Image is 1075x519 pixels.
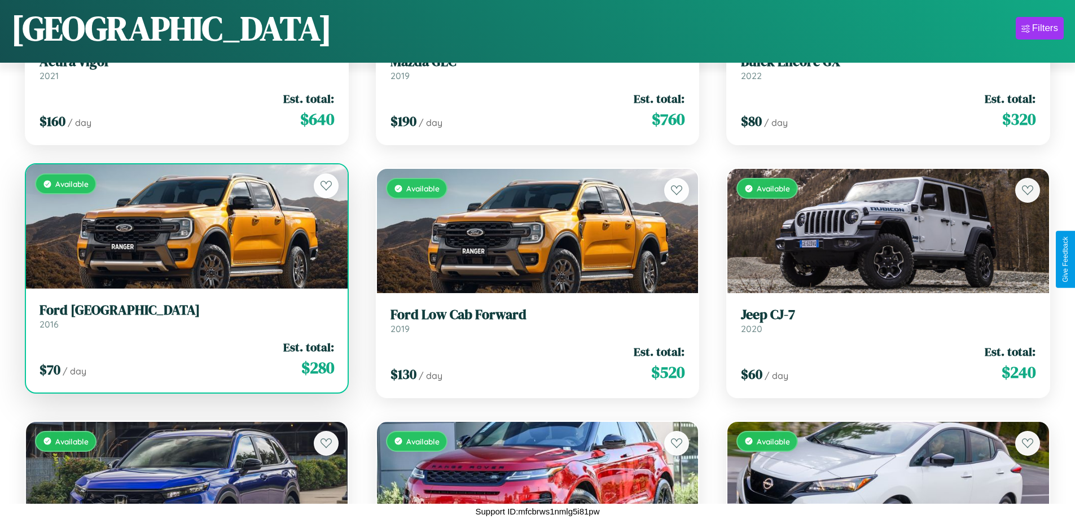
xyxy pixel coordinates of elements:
span: 2016 [40,319,59,330]
a: Acura Vigor2021 [40,54,334,81]
span: Available [757,184,790,193]
a: Mazda GLC2019 [390,54,685,81]
h3: Ford [GEOGRAPHIC_DATA] [40,302,334,319]
span: Est. total: [634,90,685,107]
span: 2022 [741,70,762,81]
h1: [GEOGRAPHIC_DATA] [11,5,332,51]
span: Est. total: [283,339,334,355]
button: Filters [1016,17,1064,40]
span: $ 760 [652,108,685,130]
span: 2020 [741,323,762,334]
span: 2019 [390,70,410,81]
span: $ 280 [301,356,334,379]
span: / day [764,117,788,128]
span: / day [419,370,442,381]
span: $ 70 [40,360,60,379]
span: $ 60 [741,365,762,383]
span: Available [406,437,440,446]
span: / day [68,117,91,128]
span: Est. total: [283,90,334,107]
span: Est. total: [634,343,685,360]
h3: Ford Low Cab Forward [390,307,685,323]
a: Ford [GEOGRAPHIC_DATA]2016 [40,302,334,330]
span: 2019 [390,323,410,334]
span: Est. total: [985,90,1035,107]
a: Buick Encore GX2022 [741,54,1035,81]
span: $ 640 [300,108,334,130]
span: 2021 [40,70,59,81]
span: Available [55,437,89,446]
a: Ford Low Cab Forward2019 [390,307,685,334]
span: $ 320 [1002,108,1035,130]
div: Filters [1032,23,1058,34]
span: $ 160 [40,112,65,130]
p: Support ID: mfcbrws1nmlg5i81pw [475,504,599,519]
h3: Jeep CJ-7 [741,307,1035,323]
div: Give Feedback [1061,237,1069,282]
span: Available [406,184,440,193]
span: $ 520 [651,361,685,383]
a: Jeep CJ-72020 [741,307,1035,334]
span: / day [419,117,442,128]
span: / day [63,365,86,377]
span: $ 80 [741,112,762,130]
span: Available [55,179,89,189]
span: Available [757,437,790,446]
span: $ 130 [390,365,416,383]
span: / day [765,370,788,381]
span: $ 240 [1002,361,1035,383]
span: Est. total: [985,343,1035,360]
span: $ 190 [390,112,416,130]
